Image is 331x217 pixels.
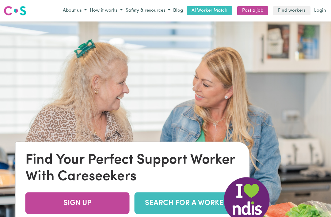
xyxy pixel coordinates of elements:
[313,6,327,16] a: Login
[124,6,172,16] button: Safety & resources
[273,6,310,16] a: Find workers
[25,152,240,185] div: Find Your Perfect Support Worker With Careseekers
[172,6,184,16] a: Blog
[4,5,26,16] img: Careseekers logo
[61,6,88,16] button: About us
[237,6,268,16] a: Post a job
[306,192,326,212] iframe: Button to launch messaging window
[4,4,26,18] a: Careseekers logo
[135,192,239,214] a: SEARCH FOR A WORKER
[88,6,124,16] button: How it works
[187,6,232,16] a: AI Worker Match
[274,178,286,190] iframe: Close message
[25,192,130,214] a: SIGN UP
